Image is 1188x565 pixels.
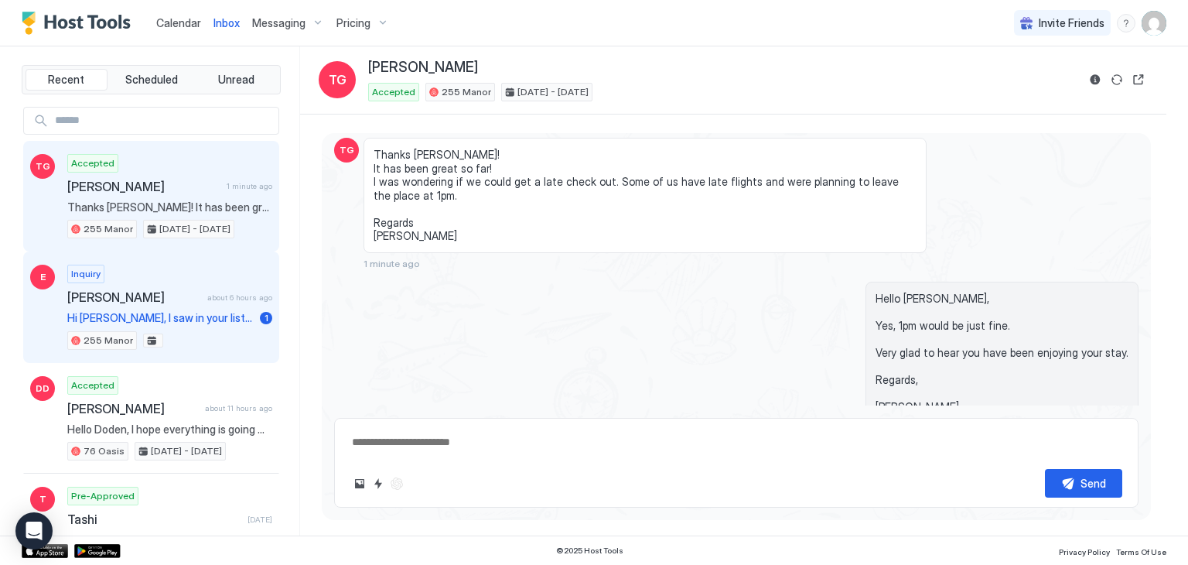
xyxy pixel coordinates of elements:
[67,200,272,214] span: Thanks [PERSON_NAME]! It has been great so far! I was wondering if we could get a late check out....
[48,73,84,87] span: Recent
[369,474,387,493] button: Quick reply
[84,334,133,348] span: 255 Manor
[1086,70,1104,89] button: Reservation information
[22,544,68,558] a: App Store
[156,15,201,31] a: Calendar
[364,258,420,269] span: 1 minute ago
[876,292,1128,414] span: Hello [PERSON_NAME], Yes, 1pm would be just fine. Very glad to hear you have been enjoying your s...
[15,512,53,550] div: Open Intercom Messenger
[1117,14,1135,33] div: menu
[252,16,306,30] span: Messaging
[67,401,199,416] span: [PERSON_NAME]
[207,293,272,303] span: about 6 hours ago
[1080,475,1106,491] div: Send
[36,159,50,173] span: TG
[372,85,415,99] span: Accepted
[71,267,101,281] span: Inquiry
[1108,70,1126,89] button: Sync reservation
[1116,547,1166,556] span: Terms Of Use
[84,444,125,458] span: 76 Oasis
[125,73,178,87] span: Scheduled
[36,382,49,395] span: DD
[151,444,222,458] span: [DATE] - [DATE]
[350,474,369,493] button: Upload image
[1059,543,1110,559] a: Privacy Policy
[556,546,623,556] span: © 2025 Host Tools
[67,512,241,527] span: Tashi
[67,533,272,547] span: Hi! My friends booked the house that’s 1st picture is a bunch of black chairs. Is this close to t...
[22,65,281,94] div: tab-group
[67,179,220,194] span: [PERSON_NAME]
[26,69,108,91] button: Recent
[340,143,354,157] span: TG
[67,423,272,437] span: Hello Doden, I hope everything is going well with your stay. If there is anything you need, any p...
[1142,11,1166,36] div: User profile
[39,492,46,506] span: T
[67,289,201,305] span: [PERSON_NAME]
[22,12,138,35] a: Host Tools Logo
[213,16,240,29] span: Inbox
[1116,543,1166,559] a: Terms Of Use
[517,85,589,99] span: [DATE] - [DATE]
[1039,16,1104,30] span: Invite Friends
[329,70,346,89] span: TG
[1059,547,1110,556] span: Privacy Policy
[40,270,46,284] span: E
[74,544,121,558] a: Google Play Store
[213,15,240,31] a: Inbox
[195,69,277,91] button: Unread
[205,403,272,413] span: about 11 hours ago
[156,16,201,29] span: Calendar
[247,515,272,525] span: [DATE]
[71,156,114,170] span: Accepted
[111,69,193,91] button: Scheduled
[71,378,114,392] span: Accepted
[67,311,254,325] span: Hi [PERSON_NAME], I saw in your listing that your property can be used for small weddings and I’m...
[227,181,272,191] span: 1 minute ago
[84,222,133,236] span: 255 Manor
[1129,70,1148,89] button: Open reservation
[49,108,278,134] input: Input Field
[368,59,478,77] span: [PERSON_NAME]
[442,85,491,99] span: 255 Manor
[374,148,917,243] span: Thanks [PERSON_NAME]! It has been great so far! I was wondering if we could get a late check out....
[336,16,370,30] span: Pricing
[159,222,230,236] span: [DATE] - [DATE]
[265,312,268,324] span: 1
[1045,469,1122,498] button: Send
[218,73,254,87] span: Unread
[71,489,135,503] span: Pre-Approved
